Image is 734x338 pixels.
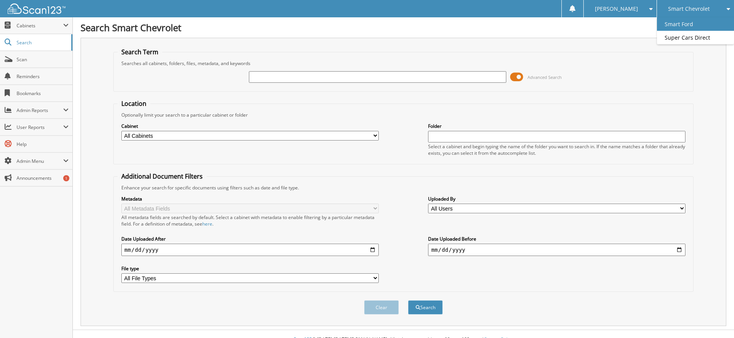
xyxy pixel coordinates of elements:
label: Cabinet [121,123,379,129]
button: Search [408,300,443,315]
a: Super Cars Direct [657,31,734,44]
span: Advanced Search [527,74,562,80]
span: Scan [17,56,69,63]
label: Uploaded By [428,196,685,202]
h1: Search Smart Chevrolet [81,21,726,34]
span: Search [17,39,67,46]
input: start [121,244,379,256]
span: [PERSON_NAME] [595,7,638,11]
img: scan123-logo-white.svg [8,3,66,14]
span: Bookmarks [17,90,69,97]
label: Date Uploaded After [121,236,379,242]
span: User Reports [17,124,63,131]
span: Admin Reports [17,107,63,114]
div: 1 [63,175,69,181]
a: Smart Ford [657,17,734,31]
div: Optionally limit your search to a particular cabinet or folder [118,112,689,118]
span: Announcements [17,175,69,181]
span: Reminders [17,73,69,80]
span: Admin Menu [17,158,63,164]
label: File type [121,265,379,272]
legend: Location [118,99,150,108]
label: Date Uploaded Before [428,236,685,242]
legend: Search Term [118,48,162,56]
div: Enhance your search for specific documents using filters such as date and file type. [118,184,689,191]
iframe: Chat Widget [695,301,734,338]
div: All metadata fields are searched by default. Select a cabinet with metadata to enable filtering b... [121,214,379,227]
label: Folder [428,123,685,129]
span: Cabinets [17,22,63,29]
div: Select a cabinet and begin typing the name of the folder you want to search in. If the name match... [428,143,685,156]
legend: Additional Document Filters [118,172,207,181]
span: Help [17,141,69,147]
a: here [202,221,212,227]
input: end [428,244,685,256]
button: Clear [364,300,399,315]
label: Metadata [121,196,379,202]
span: Smart Chevrolet [668,7,710,11]
div: Searches all cabinets, folders, files, metadata, and keywords [118,60,689,67]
